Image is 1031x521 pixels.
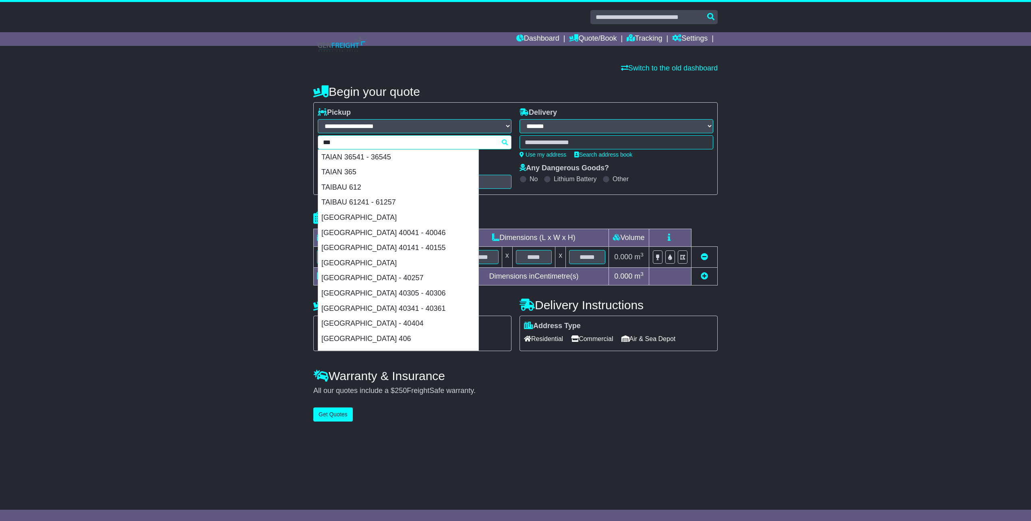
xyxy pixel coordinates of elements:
[555,247,566,268] td: x
[569,32,617,46] a: Quote/Book
[318,286,478,301] div: [GEOGRAPHIC_DATA] 40305 - 40306
[516,32,559,46] a: Dashboard
[318,180,478,195] div: TAIBAU 612
[634,253,644,261] span: m
[574,151,632,158] a: Search address book
[524,322,581,331] label: Address Type
[314,229,381,247] td: Type
[609,229,649,247] td: Volume
[701,272,708,280] a: Add new item
[318,301,478,316] div: [GEOGRAPHIC_DATA] 40341 - 40361
[640,271,644,277] sup: 3
[554,175,597,183] label: Lithium Battery
[313,369,718,382] h4: Warranty & Insurance
[613,175,629,183] label: Other
[313,407,353,422] button: Get Quotes
[621,64,718,72] a: Switch to the old dashboard
[621,333,676,345] span: Air & Sea Depot
[318,271,478,286] div: [GEOGRAPHIC_DATA] - 40257
[524,333,563,345] span: Residential
[459,268,609,285] td: Dimensions in Centimetre(s)
[318,225,478,241] div: [GEOGRAPHIC_DATA] 40041 - 40046
[395,387,407,395] span: 250
[530,175,538,183] label: No
[318,346,478,362] div: [GEOGRAPHIC_DATA] 40641 - 40654
[318,210,478,225] div: [GEOGRAPHIC_DATA]
[520,108,557,117] label: Delivery
[640,252,644,258] sup: 3
[627,32,662,46] a: Tracking
[318,240,478,256] div: [GEOGRAPHIC_DATA] 40141 - 40155
[571,333,613,345] span: Commercial
[459,229,609,247] td: Dimensions (L x W x H)
[318,331,478,347] div: [GEOGRAPHIC_DATA] 406
[701,253,708,261] a: Remove this item
[318,316,478,331] div: [GEOGRAPHIC_DATA] - 40404
[614,253,632,261] span: 0.000
[520,151,566,158] a: Use my address
[318,165,478,180] div: TAIAN 365
[313,387,718,395] div: All our quotes include a $ FreightSafe warranty.
[634,272,644,280] span: m
[313,298,511,312] h4: Pickup Instructions
[614,272,632,280] span: 0.000
[318,150,478,165] div: TAIAN 36541 - 36545
[318,195,478,210] div: TAIBAU 61241 - 61257
[313,211,414,225] h4: Package details |
[313,85,718,98] h4: Begin your quote
[502,247,512,268] td: x
[672,32,708,46] a: Settings
[520,298,718,312] h4: Delivery Instructions
[520,164,609,173] label: Any Dangerous Goods?
[318,108,351,117] label: Pickup
[314,268,381,285] td: Total
[318,256,478,271] div: [GEOGRAPHIC_DATA]
[318,135,511,149] typeahead: Please provide city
